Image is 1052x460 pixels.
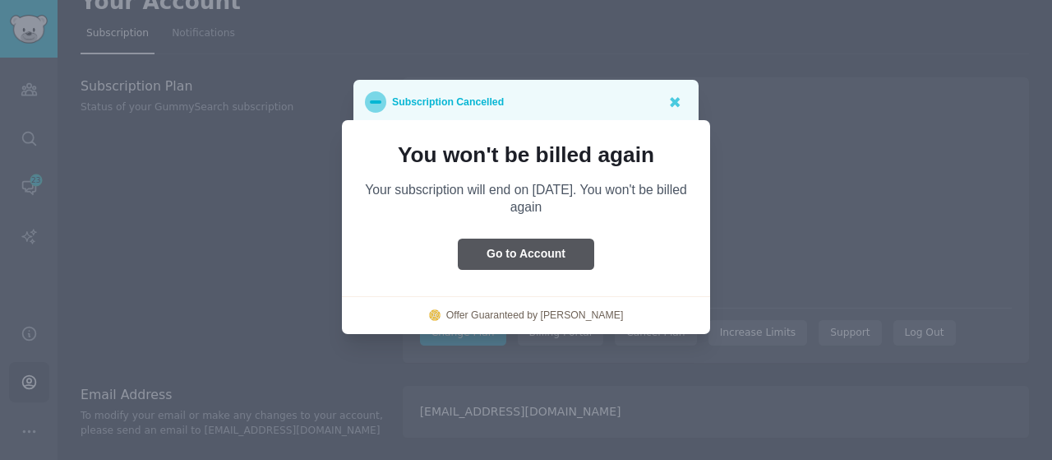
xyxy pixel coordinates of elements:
p: Your subscription will end on [DATE]. You won't be billed again [365,181,687,216]
p: You won't be billed again [365,143,687,166]
img: logo [429,309,441,321]
p: Subscription Cancelled [392,91,504,113]
button: Go to Account [458,239,594,271]
a: Offer Guaranteed by [PERSON_NAME] [446,309,624,323]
